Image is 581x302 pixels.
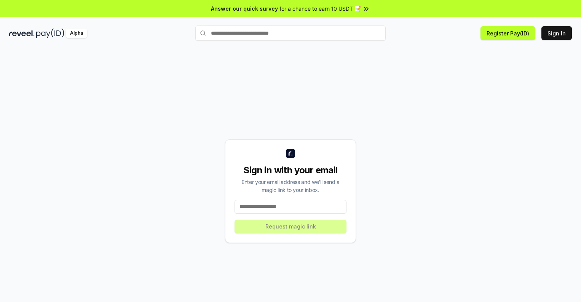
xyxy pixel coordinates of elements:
div: Enter your email address and we’ll send a magic link to your inbox. [235,178,346,194]
span: for a chance to earn 10 USDT 📝 [279,5,361,13]
button: Register Pay(ID) [480,26,535,40]
img: pay_id [36,29,64,38]
div: Alpha [66,29,87,38]
span: Answer our quick survey [211,5,278,13]
button: Sign In [541,26,572,40]
div: Sign in with your email [235,164,346,176]
img: logo_small [286,149,295,158]
img: reveel_dark [9,29,35,38]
